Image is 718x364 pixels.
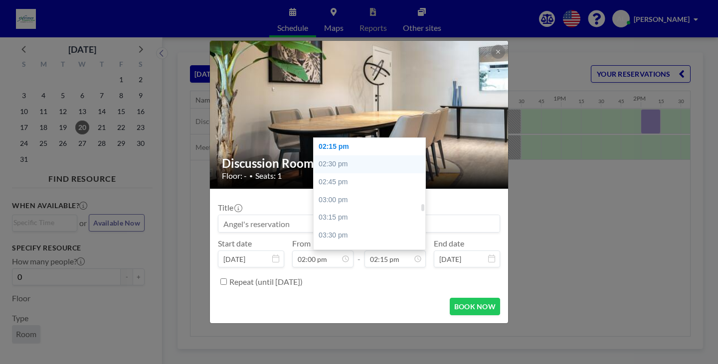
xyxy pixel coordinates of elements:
label: Start date [218,239,252,248]
div: 02:15 pm [314,138,430,156]
div: 03:15 pm [314,209,430,227]
div: 03:45 pm [314,244,430,262]
button: BOOK NOW [450,298,500,315]
div: 03:30 pm [314,227,430,244]
div: 02:30 pm [314,155,430,173]
div: 02:45 pm [314,173,430,191]
span: - [358,242,360,264]
label: From [292,239,311,248]
span: Seats: 1 [255,171,282,181]
span: Floor: - [222,171,247,181]
img: 537.jpg [210,15,509,215]
label: Repeat (until [DATE]) [229,277,303,287]
div: 03:00 pm [314,191,430,209]
input: Angel's reservation [218,215,500,232]
label: Title [218,203,241,213]
span: • [249,172,253,180]
h2: Discussion Room [222,156,497,171]
label: End date [434,239,464,248]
